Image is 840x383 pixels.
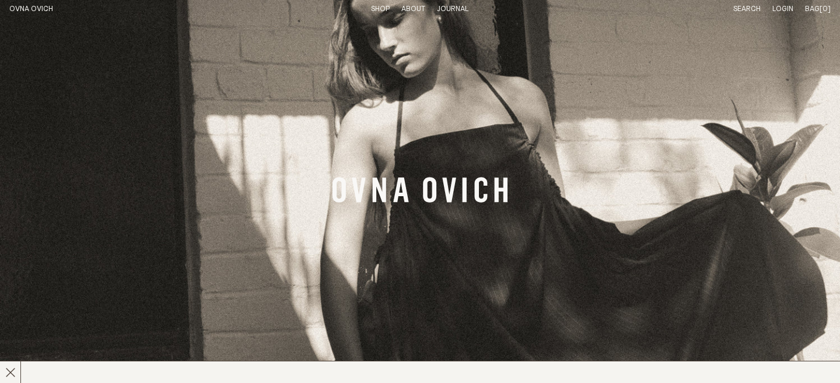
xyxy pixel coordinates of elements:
[371,5,390,13] a: Shop
[820,5,831,13] span: [0]
[401,5,425,15] summary: About
[332,177,508,206] a: Banner Link
[9,5,53,13] a: Home
[772,5,793,13] a: Login
[733,5,761,13] a: Search
[805,5,820,13] span: Bag
[437,5,468,13] a: Journal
